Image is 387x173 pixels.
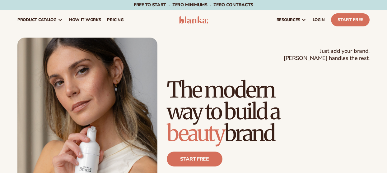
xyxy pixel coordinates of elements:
[14,10,66,30] a: product catalog
[134,2,253,8] span: Free to start · ZERO minimums · ZERO contracts
[310,10,328,30] a: LOGIN
[277,17,300,22] span: resources
[167,152,222,166] a: Start free
[69,17,101,22] span: How It Works
[331,13,370,26] a: Start Free
[284,48,370,62] span: Just add your brand. [PERSON_NAME] handles the rest.
[313,17,325,22] span: LOGIN
[104,10,127,30] a: pricing
[107,17,124,22] span: pricing
[167,79,370,144] h1: The modern way to build a brand
[179,16,208,24] img: logo
[167,120,224,147] span: beauty
[17,17,57,22] span: product catalog
[273,10,310,30] a: resources
[66,10,104,30] a: How It Works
